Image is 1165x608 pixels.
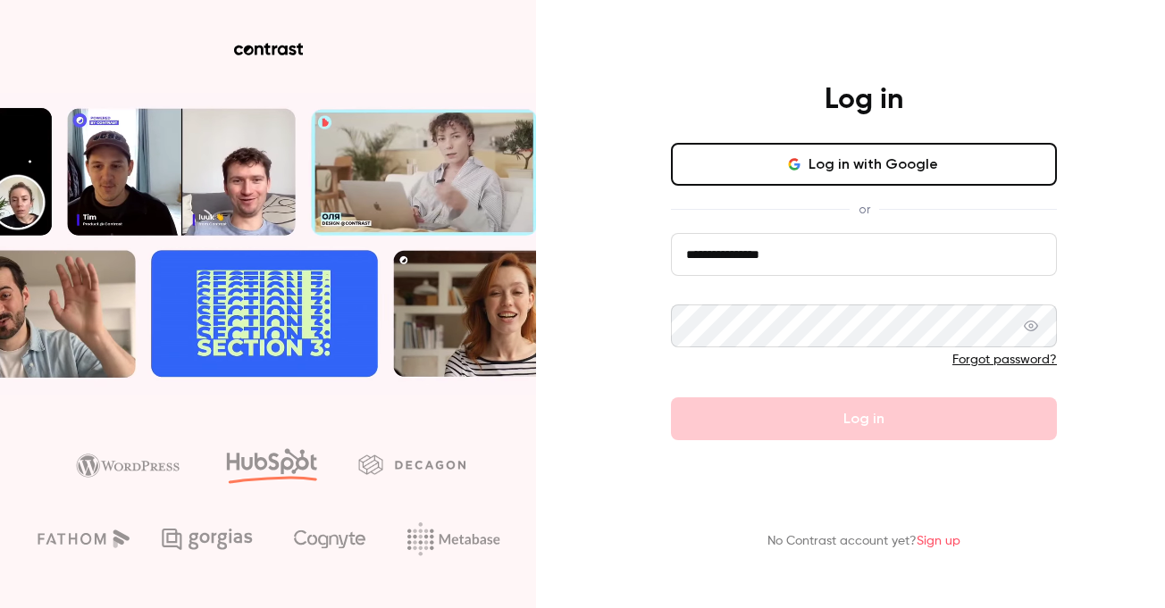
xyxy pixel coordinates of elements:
p: No Contrast account yet? [767,532,960,551]
span: or [850,200,879,219]
h4: Log in [825,82,903,118]
button: Log in with Google [671,143,1057,186]
a: Forgot password? [952,354,1057,366]
img: decagon [358,454,465,474]
a: Sign up [917,535,960,547]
